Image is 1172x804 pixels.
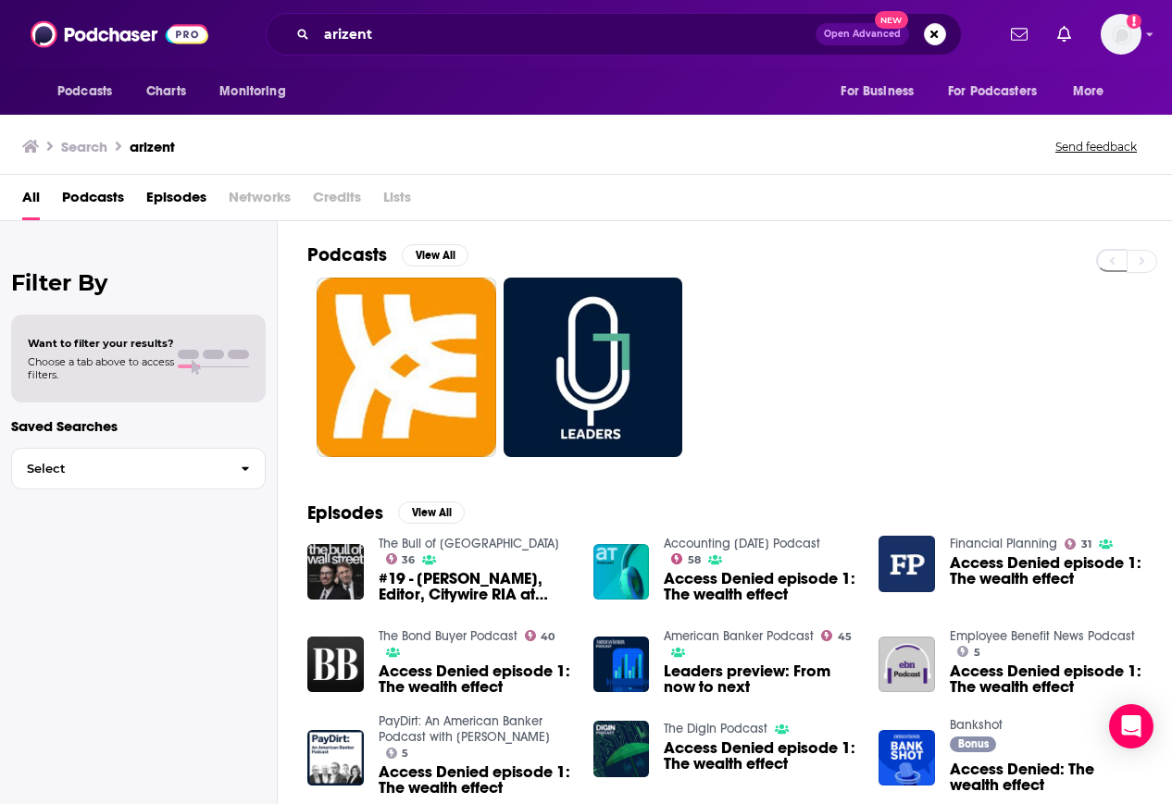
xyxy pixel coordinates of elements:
a: Podcasts [62,182,124,220]
a: 58 [671,553,701,564]
a: The DigIn Podcast [664,721,767,736]
span: 31 [1081,540,1091,549]
img: User Profile [1101,14,1141,55]
a: 36 [386,553,416,564]
a: Access Denied episode 1: The wealth effect [950,663,1142,695]
a: EpisodesView All [307,501,465,525]
img: Podchaser - Follow, Share and Rate Podcasts [31,17,208,52]
span: Open Advanced [824,30,901,39]
img: Access Denied episode 1: The wealth effect [593,544,650,600]
a: American Banker Podcast [664,628,814,644]
span: #19 - [PERSON_NAME], Editor, Citywire RIA at Citywire and [PERSON_NAME], Chief Correspondent of F... [379,571,571,602]
h3: Search [61,138,107,155]
input: Search podcasts, credits, & more... [317,19,816,49]
svg: Add a profile image [1127,14,1141,29]
a: Bankshot [950,717,1003,733]
button: open menu [828,74,937,109]
a: Charts [134,74,197,109]
span: Podcasts [57,79,112,105]
button: open menu [1060,74,1128,109]
span: Bonus [958,738,989,749]
img: Access Denied episode 1: The wealth effect [307,730,364,786]
span: 45 [838,633,852,641]
button: Select [11,448,266,489]
img: #19 - Ian Wenik, Editor, Citywire RIA at Citywire and Tobias Salinger, Chief Correspondent of Fin... [307,544,364,600]
div: Open Intercom Messenger [1109,704,1153,748]
a: All [22,182,40,220]
span: Logged in as ebolden [1101,14,1141,55]
span: Access Denied episode 1: The wealth effect [379,764,571,796]
span: New [875,11,908,29]
a: The Bond Buyer Podcast [379,628,517,644]
a: Employee Benefit News Podcast [950,628,1135,644]
span: Charts [146,79,186,105]
button: View All [402,244,468,266]
img: Access Denied episode 1: The wealth effect [307,637,364,693]
span: Lists [383,182,411,220]
a: The Bull of Wall Street [379,536,559,551]
button: Send feedback [1050,139,1142,155]
a: PayDirt: An American Banker Podcast with Daniel Wolfe [379,713,550,745]
a: 5 [957,646,980,657]
h2: Episodes [307,501,383,525]
a: Leaders preview: From now to next [664,663,856,695]
a: Show notifications dropdown [1050,19,1078,50]
span: For Business [841,79,914,105]
span: 58 [688,556,701,564]
a: Access Denied episode 1: The wealth effect [879,536,935,592]
span: For Podcasters [948,79,1037,105]
span: Want to filter your results? [28,337,174,350]
a: 31 [1065,538,1091,550]
a: Access Denied episode 1: The wealth effect [379,663,571,695]
a: Show notifications dropdown [1004,19,1035,50]
a: 40 [525,630,555,641]
a: Access Denied episode 1: The wealth effect [664,571,856,602]
a: Access Denied episode 1: The wealth effect [664,740,856,772]
button: open menu [44,74,136,109]
span: More [1073,79,1104,105]
span: 5 [402,749,408,758]
a: PodcastsView All [307,243,468,266]
img: Access Denied episode 1: The wealth effect [593,721,650,777]
a: #19 - Ian Wenik, Editor, Citywire RIA at Citywire and Tobias Salinger, Chief Correspondent of Fin... [379,571,571,602]
button: open menu [936,74,1064,109]
h2: Podcasts [307,243,387,266]
span: Select [12,463,226,475]
button: open menu [206,74,309,109]
span: Credits [313,182,361,220]
span: 5 [974,649,980,657]
span: Monitoring [219,79,285,105]
a: Access Denied: The wealth effect [950,761,1142,793]
h2: Filter By [11,269,266,296]
span: Networks [229,182,291,220]
img: Access Denied episode 1: The wealth effect [879,637,935,693]
img: Leaders preview: From now to next [593,637,650,693]
img: Access Denied: The wealth effect [879,730,935,786]
a: Episodes [146,182,206,220]
h3: arizent [130,138,175,155]
button: View All [398,501,465,524]
a: 5 [386,748,409,759]
a: Access Denied episode 1: The wealth effect [950,555,1142,587]
a: Financial Planning [950,536,1057,551]
p: Saved Searches [11,417,266,435]
button: Open AdvancedNew [816,23,909,45]
span: 36 [402,556,415,564]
